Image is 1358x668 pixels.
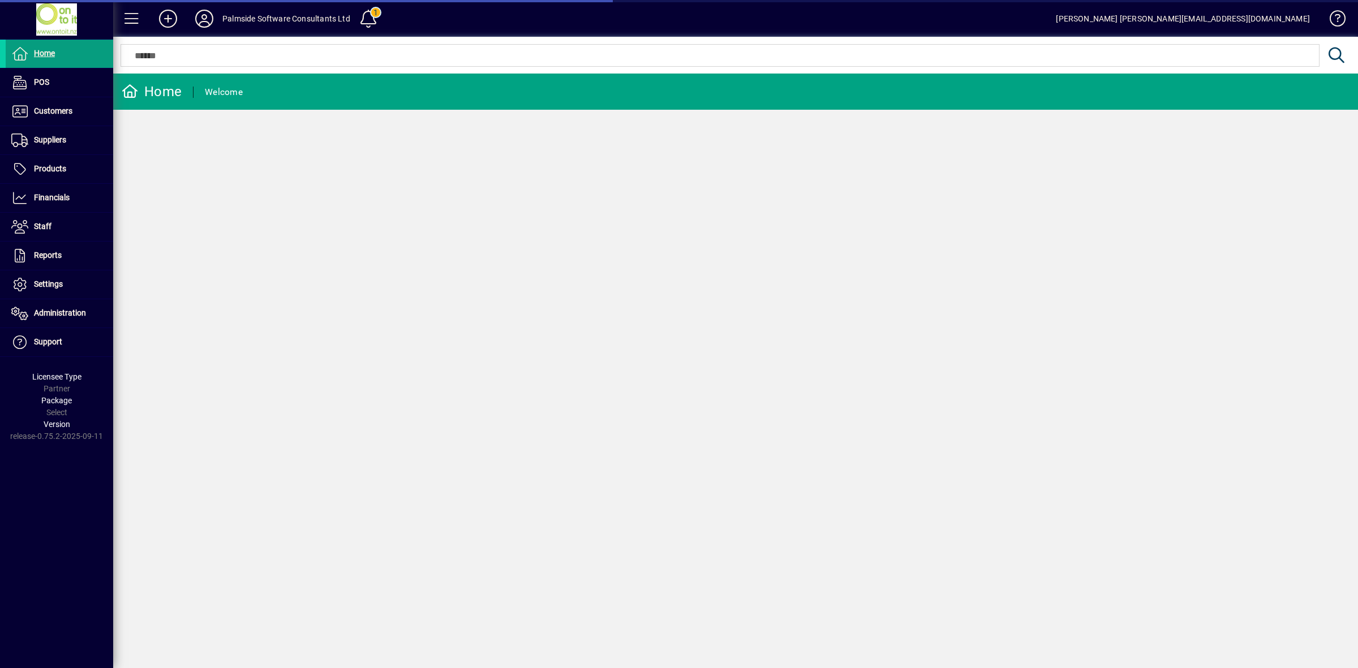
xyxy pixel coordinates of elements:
[6,299,113,327] a: Administration
[222,10,350,28] div: Palmside Software Consultants Ltd
[6,184,113,212] a: Financials
[44,420,70,429] span: Version
[34,251,62,260] span: Reports
[150,8,186,29] button: Add
[34,337,62,346] span: Support
[32,372,81,381] span: Licensee Type
[122,83,182,101] div: Home
[34,308,86,317] span: Administration
[205,83,243,101] div: Welcome
[34,279,63,288] span: Settings
[1056,10,1310,28] div: [PERSON_NAME] [PERSON_NAME][EMAIL_ADDRESS][DOMAIN_NAME]
[6,126,113,154] a: Suppliers
[6,155,113,183] a: Products
[34,193,70,202] span: Financials
[34,49,55,58] span: Home
[34,77,49,87] span: POS
[34,106,72,115] span: Customers
[34,135,66,144] span: Suppliers
[34,222,51,231] span: Staff
[41,396,72,405] span: Package
[6,213,113,241] a: Staff
[6,68,113,97] a: POS
[1321,2,1344,39] a: Knowledge Base
[6,242,113,270] a: Reports
[6,97,113,126] a: Customers
[34,164,66,173] span: Products
[6,270,113,299] a: Settings
[186,8,222,29] button: Profile
[6,328,113,356] a: Support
